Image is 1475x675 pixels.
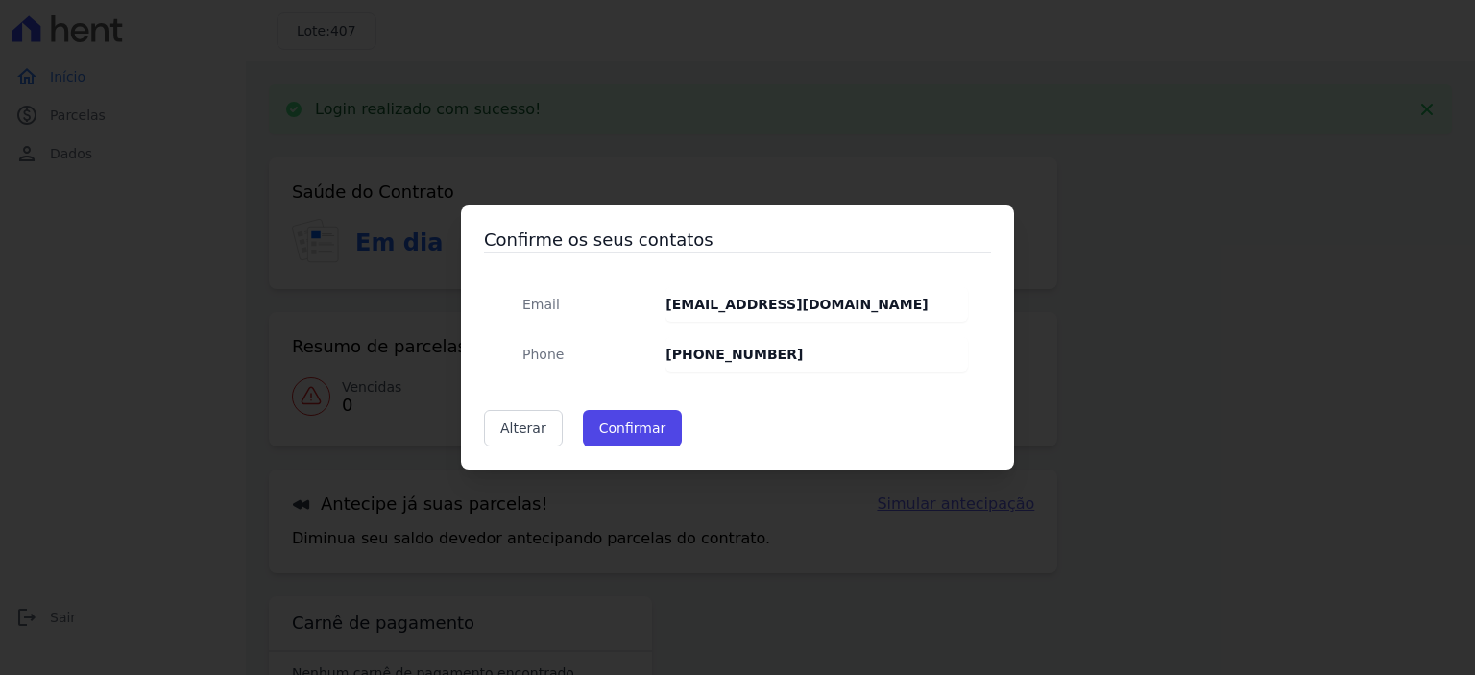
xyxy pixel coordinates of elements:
[665,297,928,312] strong: [EMAIL_ADDRESS][DOMAIN_NAME]
[583,410,683,446] button: Confirmar
[484,229,991,252] h3: Confirme os seus contatos
[522,347,564,362] span: translation missing: pt-BR.public.contracts.modal.confirmation.phone
[665,347,803,362] strong: [PHONE_NUMBER]
[484,410,563,446] a: Alterar
[522,297,560,312] span: translation missing: pt-BR.public.contracts.modal.confirmation.email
